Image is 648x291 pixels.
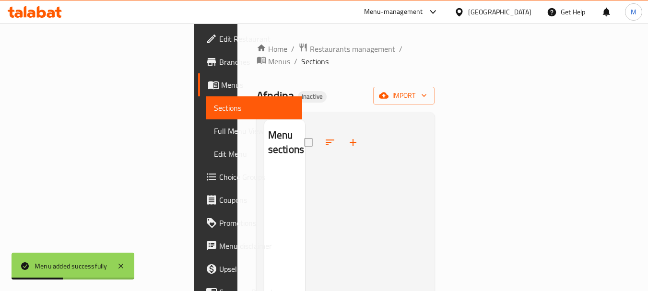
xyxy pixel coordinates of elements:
[342,131,365,154] button: Add section
[219,217,295,229] span: Promotions
[364,6,423,18] div: Menu-management
[198,188,303,211] a: Coupons
[198,165,303,188] a: Choice Groups
[373,87,435,105] button: import
[214,125,295,137] span: Full Menu View
[198,27,303,50] a: Edit Restaurant
[219,240,295,252] span: Menu disclaimer
[310,43,395,55] span: Restaurants management
[198,211,303,234] a: Promotions
[399,43,402,55] li: /
[298,43,395,55] a: Restaurants management
[206,96,303,119] a: Sections
[214,102,295,114] span: Sections
[468,7,531,17] div: [GEOGRAPHIC_DATA]
[35,261,107,271] div: Menu added successfully
[219,33,295,45] span: Edit Restaurant
[219,171,295,183] span: Choice Groups
[198,257,303,280] a: Upsell
[264,165,305,173] nav: Menu sections
[221,79,295,91] span: Menus
[381,90,427,102] span: import
[214,148,295,160] span: Edit Menu
[298,93,327,101] span: Inactive
[631,7,636,17] span: M
[206,119,303,142] a: Full Menu View
[219,263,295,275] span: Upsell
[219,56,295,68] span: Branches
[198,73,303,96] a: Menus
[198,50,303,73] a: Branches
[301,56,329,67] span: Sections
[219,194,295,206] span: Coupons
[206,142,303,165] a: Edit Menu
[257,43,435,68] nav: breadcrumb
[198,234,303,257] a: Menu disclaimer
[298,91,327,103] div: Inactive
